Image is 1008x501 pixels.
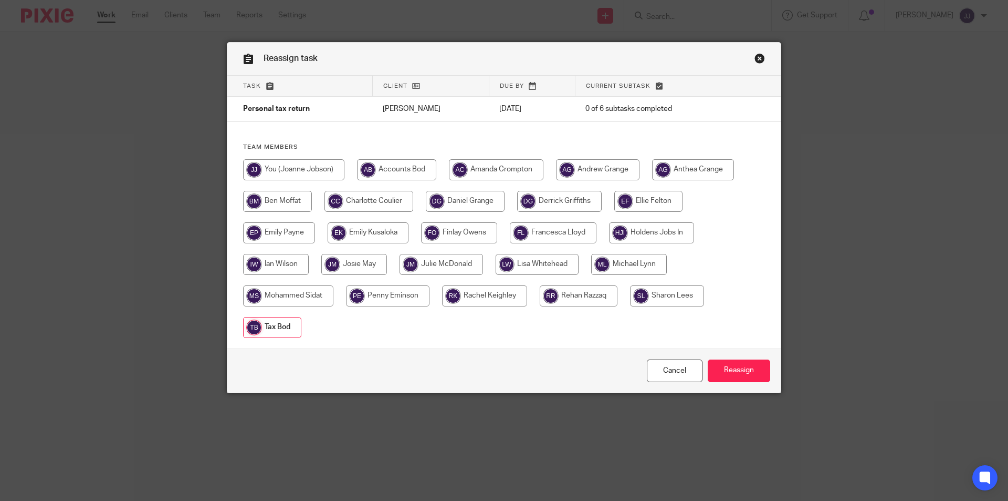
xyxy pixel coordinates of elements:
p: [PERSON_NAME] [383,104,478,114]
span: Due by [500,83,524,89]
p: [DATE] [499,104,564,114]
td: 0 of 6 subtasks completed [575,97,734,122]
h4: Team members [243,143,765,151]
span: Client [383,83,407,89]
input: Reassign [708,360,770,382]
span: Personal tax return [243,106,310,113]
span: Reassign task [264,54,318,63]
span: Current subtask [586,83,650,89]
a: Close this dialog window [754,53,765,67]
a: Close this dialog window [647,360,702,382]
span: Task [243,83,261,89]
